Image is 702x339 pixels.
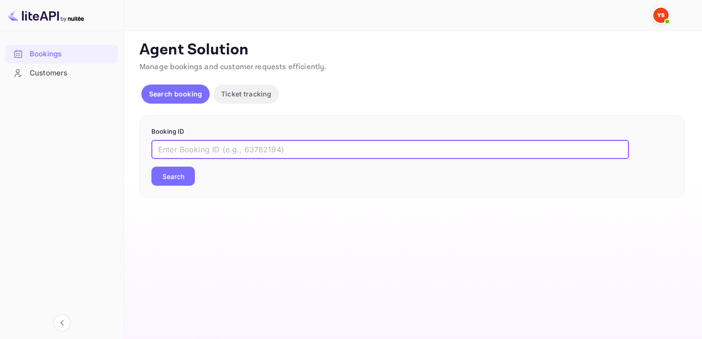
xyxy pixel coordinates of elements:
div: Customers [6,64,118,83]
a: Customers [6,64,118,82]
input: Enter Booking ID (e.g., 63782194) [151,140,629,159]
button: Search [151,167,195,186]
p: Ticket tracking [221,89,271,99]
p: Booking ID [151,127,673,137]
a: Bookings [6,45,118,63]
p: Agent Solution [139,41,685,60]
img: Yandex Support [653,8,669,23]
span: Manage bookings and customer requests efficiently. [139,62,327,72]
div: Bookings [30,49,113,60]
p: Search booking [149,89,202,99]
img: LiteAPI logo [8,8,84,23]
button: Collapse navigation [53,314,71,331]
div: Customers [30,68,113,79]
